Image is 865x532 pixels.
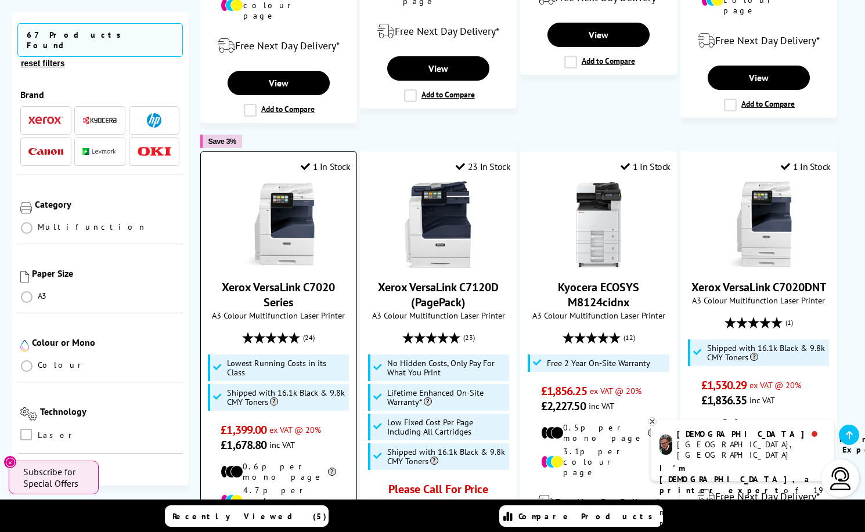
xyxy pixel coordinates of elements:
[378,280,499,310] a: Xerox VersaLink C7120D (PagePack)
[38,222,147,232] span: Multifunction
[228,71,330,95] a: View
[37,477,180,488] div: Running Costs
[20,407,37,421] img: Technology
[715,181,802,268] img: Xerox VersaLink C7020DNT
[456,161,510,172] div: 23 In Stock
[707,343,826,362] span: Shipped with 16.1k Black & 9.8k CMY Toners
[701,417,816,437] li: 0.6p per mono page
[590,385,641,396] span: ex VAT @ 20%
[547,23,650,47] a: View
[38,360,86,370] span: Colour
[221,485,336,516] li: 4.7p per colour page
[395,259,482,270] a: Xerox VersaLink C7120D (PagePack)
[207,310,351,321] span: A3 Colour Multifunction Laser Printer
[200,135,242,148] button: Save 3%
[366,310,510,321] span: A3 Colour Multifunction Laser Printer
[221,461,336,482] li: 0.6p per mono page
[208,137,236,146] span: Save 3%
[395,181,482,268] img: Xerox VersaLink C7120D (PagePack)
[20,89,180,100] div: Brand
[134,144,175,160] button: OKI
[749,379,801,390] span: ex VAT @ 20%
[137,147,172,157] img: OKI
[387,388,506,407] span: Lifetime Enhanced On-Site Warranty*
[20,271,29,283] img: Paper Size
[708,66,810,90] a: View
[724,99,795,111] label: Add to Compare
[687,24,831,57] div: modal_delivery
[527,486,671,519] div: modal_delivery
[28,117,63,125] img: Xerox
[3,455,17,469] button: Close
[541,399,586,414] span: £2,227.50
[28,148,63,155] img: Canon
[387,56,489,81] a: View
[20,202,32,213] img: Category
[687,295,831,306] span: A3 Colour Multifunction Laser Printer
[20,340,29,352] img: Colour or Mono
[829,467,852,490] img: user-headset-light.svg
[35,198,180,210] div: Category
[785,312,793,334] span: (1)
[269,424,321,435] span: ex VAT @ 20%
[781,161,831,172] div: 1 In Stock
[17,23,183,57] span: 67 Products Found
[207,30,351,62] div: modal_delivery
[147,113,161,128] img: HP
[589,400,614,411] span: inc VAT
[659,463,826,529] p: of 19 years! Leave me a message and I'll respond ASAP
[134,113,175,128] button: HP
[387,359,506,377] span: No Hidden Costs, Only Pay For What You Print
[25,144,67,160] button: Canon
[17,58,68,68] button: reset filters
[387,447,506,466] span: Shipped with 16.1k Black & 9.8k CMY Toners
[165,505,329,527] a: Recently Viewed (5)
[25,113,67,128] button: Xerox
[518,511,659,522] span: Compare Products
[677,429,825,439] div: [DEMOGRAPHIC_DATA]
[555,181,642,268] img: Kyocera ECOSYS M8124cidnx
[82,116,117,125] img: Kyocera
[23,466,87,489] span: Subscribe for Special Offers
[227,359,346,377] span: Lowest Running Costs in its Class
[221,437,266,453] span: £1,678.80
[303,327,315,349] span: (24)
[749,395,775,406] span: inc VAT
[222,280,335,310] a: Xerox VersaLink C7020 Series
[659,435,672,455] img: chris-livechat.png
[32,267,180,279] div: Paper Size
[221,422,266,437] span: £1,399.00
[40,406,180,417] div: Technology
[235,259,322,270] a: Xerox VersaLink C7020 Series
[623,327,635,349] span: (12)
[38,291,48,301] span: A3
[541,422,656,443] li: 0.5p per mono page
[621,161,671,172] div: 1 In Stock
[366,15,510,48] div: modal_delivery
[269,439,295,450] span: inc VAT
[32,336,180,348] div: Colour or Mono
[79,113,121,128] button: Kyocera
[38,429,77,441] span: Laser
[677,439,825,460] div: [GEOGRAPHIC_DATA], [GEOGRAPHIC_DATA]
[541,446,656,477] li: 3.1p per colour page
[227,388,346,407] span: Shipped with 16.1k Black & 9.8k CMY Toners
[172,511,327,522] span: Recently Viewed (5)
[463,327,475,349] span: (23)
[244,104,315,117] label: Add to Compare
[82,149,117,155] img: Lexmark
[387,418,506,436] span: Low Fixed Cost Per Page Including All Cartridges
[555,259,642,270] a: Kyocera ECOSYS M8124cidnx
[547,359,650,368] span: Free 2 Year On-Site Warranty
[235,181,322,268] img: Xerox VersaLink C7020 Series
[79,144,121,160] button: Lexmark
[404,89,475,102] label: Add to Compare
[301,161,351,172] div: 1 In Stock
[701,378,747,393] span: £1,530.29
[715,259,802,270] a: Xerox VersaLink C7020DNT
[558,280,639,310] a: Kyocera ECOSYS M8124cidnx
[691,280,826,295] a: Xerox VersaLink C7020DNT
[564,56,635,68] label: Add to Compare
[527,310,671,321] span: A3 Colour Multifunction Laser Printer
[381,482,496,502] div: Please Call For Price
